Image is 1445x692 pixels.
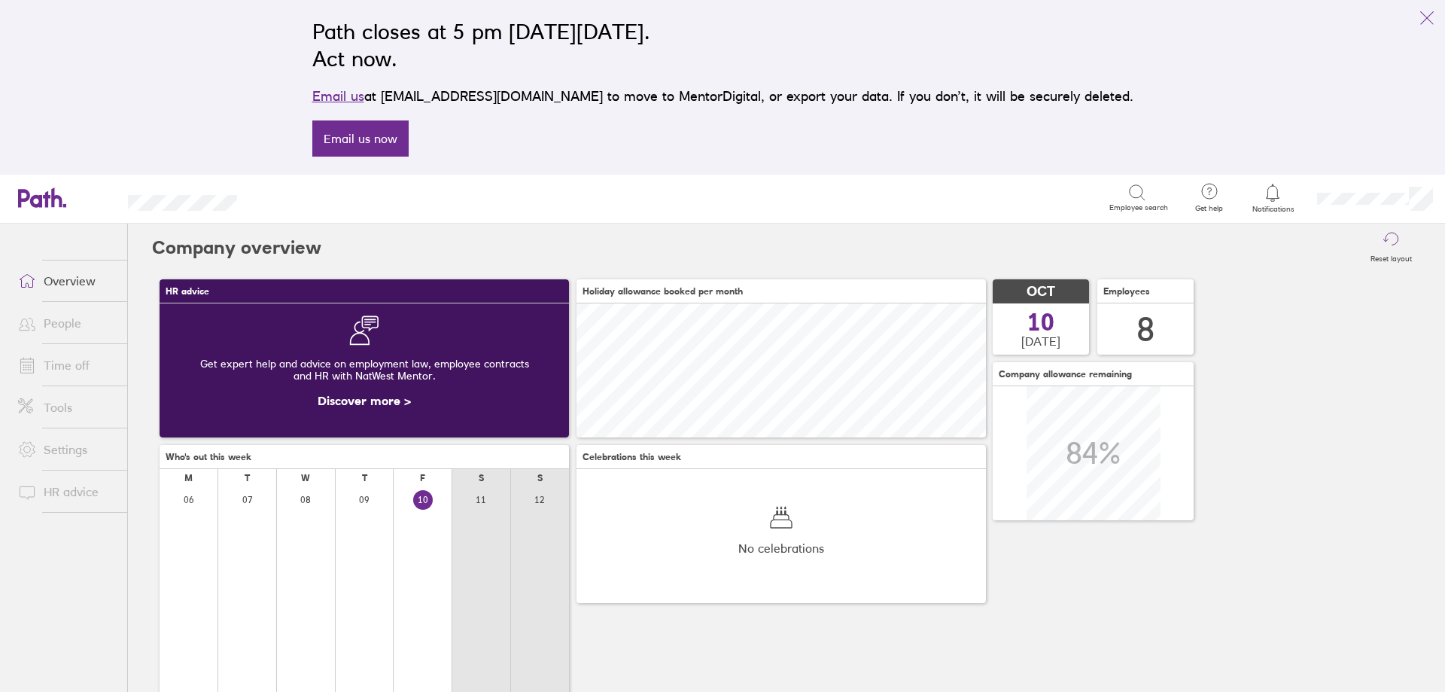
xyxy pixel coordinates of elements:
[420,473,425,483] div: F
[6,350,127,380] a: Time off
[166,452,251,462] span: Who's out this week
[738,541,824,555] span: No celebrations
[301,473,310,483] div: W
[172,346,557,394] div: Get expert help and advice on employment law, employee contracts and HR with NatWest Mentor.
[1361,250,1421,264] label: Reset layout
[583,286,743,297] span: Holiday allowance booked per month
[312,86,1133,107] p: at [EMAIL_ADDRESS][DOMAIN_NAME] to move to MentorDigital, or export your data. If you don’t, it w...
[278,191,316,204] div: Search
[1027,310,1054,334] span: 10
[6,392,127,422] a: Tools
[1136,310,1154,349] div: 8
[6,434,127,465] a: Settings
[312,88,364,104] a: Email us
[184,473,193,483] div: M
[999,369,1132,380] span: Company allowance remaining
[1021,334,1060,348] span: [DATE]
[312,120,409,157] a: Email us now
[1249,205,1297,214] span: Notifications
[1103,286,1150,297] span: Employees
[1109,203,1168,212] span: Employee search
[1027,284,1055,300] span: OCT
[318,393,411,408] a: Discover more >
[312,18,1133,72] h2: Path closes at 5 pm [DATE][DATE]. Act now.
[1361,224,1421,272] button: Reset layout
[583,452,681,462] span: Celebrations this week
[362,473,367,483] div: T
[1249,182,1297,214] a: Notifications
[245,473,250,483] div: T
[6,308,127,338] a: People
[1185,204,1234,213] span: Get help
[166,286,209,297] span: HR advice
[152,224,321,272] h2: Company overview
[479,473,484,483] div: S
[6,477,127,507] a: HR advice
[537,473,543,483] div: S
[6,266,127,296] a: Overview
